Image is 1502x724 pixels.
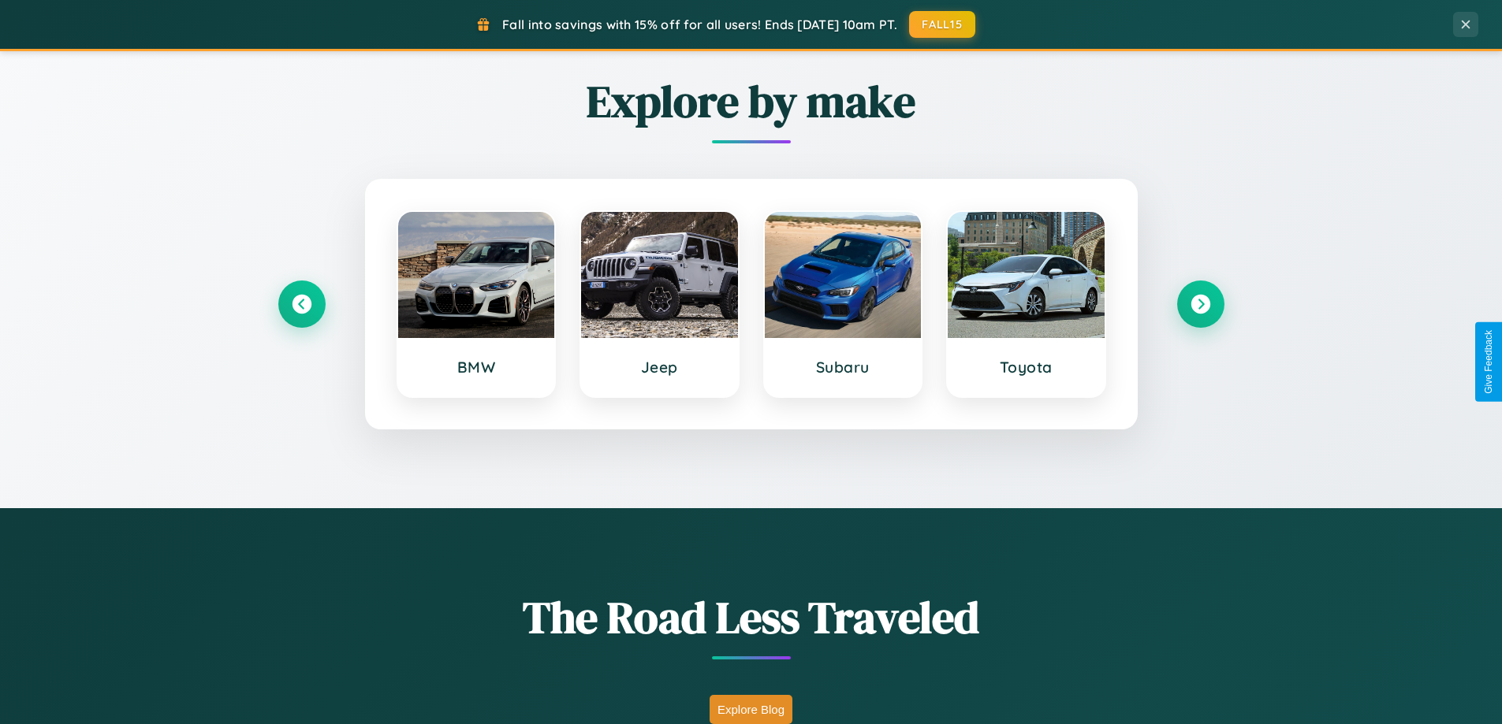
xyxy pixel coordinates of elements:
h1: The Road Less Traveled [278,587,1224,648]
h3: Subaru [781,358,906,377]
h3: Jeep [597,358,722,377]
h3: BMW [414,358,539,377]
span: Fall into savings with 15% off for all users! Ends [DATE] 10am PT. [502,17,897,32]
div: Give Feedback [1483,330,1494,394]
h2: Explore by make [278,71,1224,132]
button: FALL15 [909,11,975,38]
button: Explore Blog [710,695,792,724]
h3: Toyota [963,358,1089,377]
